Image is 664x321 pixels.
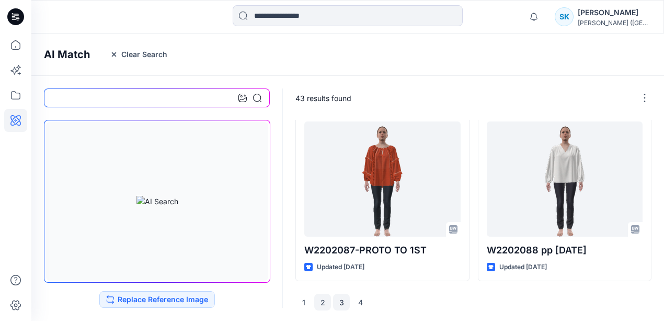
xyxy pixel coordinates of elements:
h4: AI Match [44,48,90,61]
button: 1 [295,294,312,311]
button: Clear Search [103,46,174,63]
p: Updated [DATE] [317,262,364,273]
p: Updated [DATE] [499,262,547,273]
a: W2202088 pp 8th jan [487,121,643,237]
button: 4 [352,294,369,311]
p: W2202087-PROTO TO 1ST [304,243,461,258]
button: Replace Reference Image [99,291,215,308]
p: 43 results found [295,93,351,104]
p: W2202088 pp [DATE] [487,243,643,258]
button: 3 [333,294,350,311]
div: SK [555,7,574,26]
div: [PERSON_NAME] ([GEOGRAPHIC_DATA]) Exp... [578,19,651,27]
img: AI Search [136,196,178,207]
div: [PERSON_NAME] [578,6,651,19]
button: 2 [314,294,331,311]
a: W2202087-PROTO TO 1ST [304,121,461,237]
